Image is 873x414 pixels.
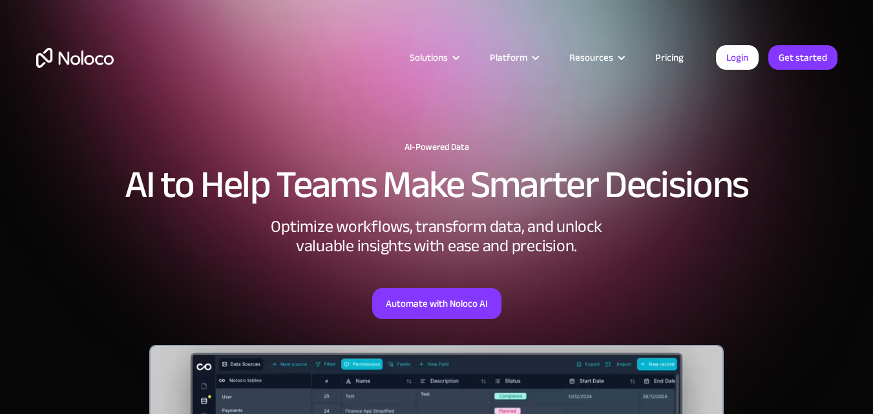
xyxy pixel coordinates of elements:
div: Resources [569,49,613,66]
div: Resources [553,49,639,66]
div: Solutions [394,49,474,66]
a: Get started [768,45,837,70]
a: home [36,48,114,68]
h2: AI to Help Teams Make Smarter Decisions [36,165,837,204]
a: Automate with Noloco AI [372,288,501,319]
div: Optimize workflows, transform data, and unlock valuable insights with ease and precision. [243,217,631,256]
a: Login [716,45,759,70]
div: Platform [490,49,527,66]
div: Solutions [410,49,448,66]
div: Platform [474,49,553,66]
h1: AI-Powered Data [36,142,837,152]
a: Pricing [639,49,700,66]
